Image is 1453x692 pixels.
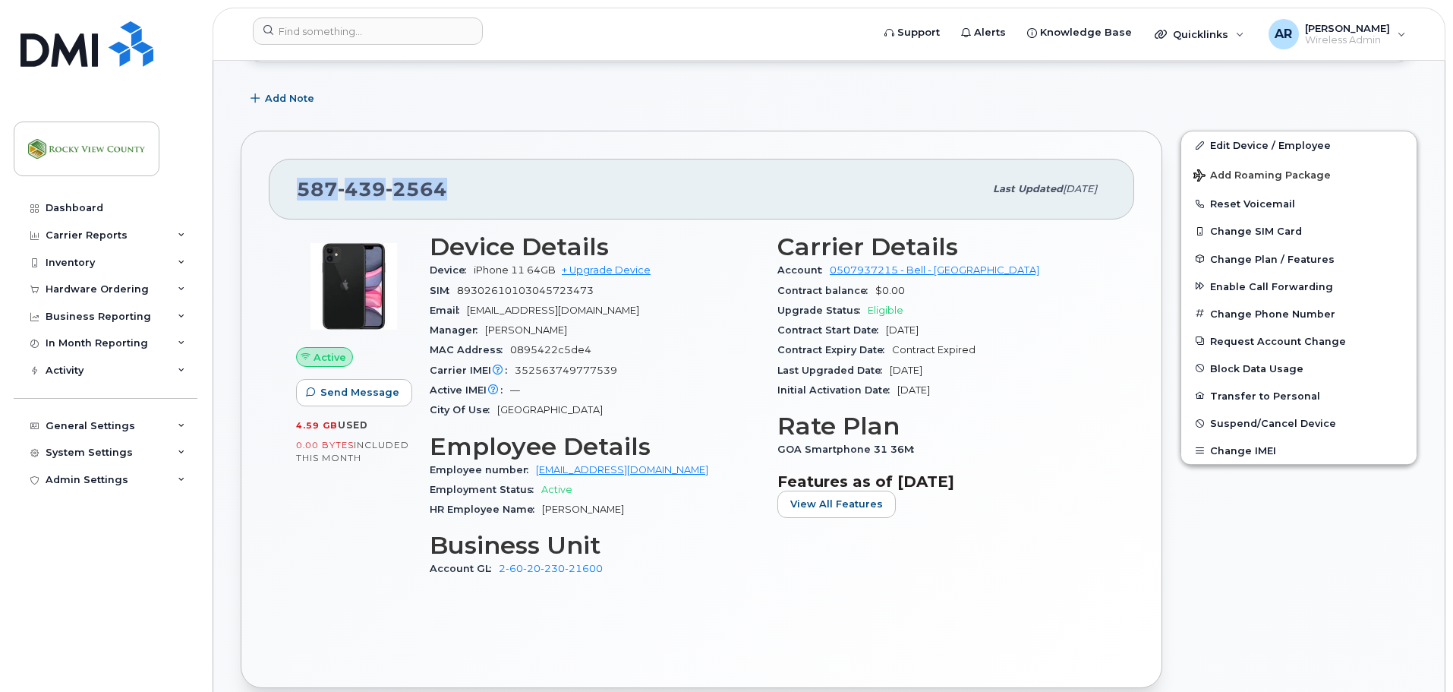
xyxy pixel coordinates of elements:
[974,25,1006,40] span: Alerts
[1193,169,1331,184] span: Add Roaming Package
[1210,280,1333,292] span: Enable Call Forwarding
[777,305,868,316] span: Upgrade Status
[1181,409,1417,437] button: Suspend/Cancel Device
[515,365,617,376] span: 352563749777539
[430,324,485,336] span: Manager
[457,285,594,296] span: 89302610103045723473
[430,384,510,396] span: Active IMEI
[562,264,651,276] a: + Upgrade Device
[777,264,830,276] span: Account
[467,305,639,316] span: [EMAIL_ADDRESS][DOMAIN_NAME]
[430,365,515,376] span: Carrier IMEI
[296,420,338,431] span: 4.59 GB
[777,491,896,518] button: View All Features
[777,472,1107,491] h3: Features as of [DATE]
[485,324,567,336] span: [PERSON_NAME]
[297,178,447,201] span: 587
[777,285,875,296] span: Contract balance
[430,532,759,559] h3: Business Unit
[1387,626,1442,681] iframe: Messenger Launcher
[868,305,903,316] span: Eligible
[1258,19,1417,49] div: Adnan Rafih
[830,264,1039,276] a: 0507937215 - Bell - [GEOGRAPHIC_DATA]
[777,412,1107,440] h3: Rate Plan
[386,178,447,201] span: 2564
[308,241,399,332] img: iPhone_11.jpg
[777,384,897,396] span: Initial Activation Date
[536,464,708,476] a: [EMAIL_ADDRESS][DOMAIN_NAME]
[499,563,603,574] a: 2-60-20-230-21600
[338,178,386,201] span: 439
[777,233,1107,261] h3: Carrier Details
[1181,217,1417,245] button: Change SIM Card
[430,305,467,316] span: Email
[253,17,483,45] input: Find something...
[430,233,759,261] h3: Device Details
[1181,355,1417,382] button: Block Data Usage
[430,484,541,495] span: Employment Status
[1210,253,1335,264] span: Change Plan / Features
[777,444,922,455] span: GOA Smartphone 31 36M
[320,385,399,400] span: Send Message
[1181,159,1417,190] button: Add Roaming Package
[1181,190,1417,217] button: Reset Voicemail
[886,324,919,336] span: [DATE]
[1210,418,1336,429] span: Suspend/Cancel Device
[1181,131,1417,159] a: Edit Device / Employee
[296,440,354,450] span: 0.00 Bytes
[241,85,327,112] button: Add Note
[777,365,890,376] span: Last Upgraded Date
[897,25,940,40] span: Support
[950,17,1016,48] a: Alerts
[542,504,624,515] span: [PERSON_NAME]
[430,285,457,296] span: SIM
[338,419,368,431] span: used
[510,344,591,355] span: 0895422c5de4
[993,183,1063,194] span: Last updated
[430,504,542,515] span: HR Employee Name
[430,264,474,276] span: Device
[897,384,930,396] span: [DATE]
[541,484,572,495] span: Active
[1181,327,1417,355] button: Request Account Change
[430,563,499,574] span: Account GL
[890,365,922,376] span: [DATE]
[510,384,520,396] span: —
[790,497,883,511] span: View All Features
[430,433,759,460] h3: Employee Details
[777,324,886,336] span: Contract Start Date
[1181,437,1417,464] button: Change IMEI
[875,285,905,296] span: $0.00
[1181,273,1417,300] button: Enable Call Forwarding
[1040,25,1132,40] span: Knowledge Base
[777,344,892,355] span: Contract Expiry Date
[474,264,556,276] span: iPhone 11 64GB
[1305,34,1390,46] span: Wireless Admin
[874,17,950,48] a: Support
[1173,28,1228,40] span: Quicklinks
[1305,22,1390,34] span: [PERSON_NAME]
[1144,19,1255,49] div: Quicklinks
[430,404,497,416] span: City Of Use
[1063,183,1097,194] span: [DATE]
[430,344,510,355] span: MAC Address
[1181,245,1417,273] button: Change Plan / Features
[296,379,412,406] button: Send Message
[1181,382,1417,409] button: Transfer to Personal
[1275,25,1292,43] span: AR
[314,350,346,365] span: Active
[892,344,975,355] span: Contract Expired
[1016,17,1143,48] a: Knowledge Base
[265,91,314,106] span: Add Note
[430,464,536,476] span: Employee number
[1181,300,1417,327] button: Change Phone Number
[497,404,603,416] span: [GEOGRAPHIC_DATA]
